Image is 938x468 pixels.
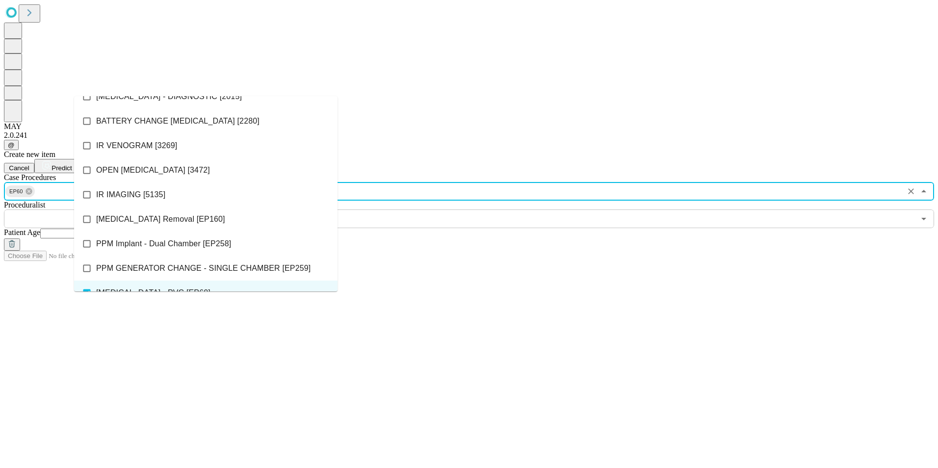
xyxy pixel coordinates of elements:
span: Scheduled Procedure [4,173,56,182]
span: [MEDICAL_DATA] - DIAGNOSTIC [2015] [96,91,242,103]
span: BATTERY CHANGE [MEDICAL_DATA] [2280] [96,115,260,127]
span: [MEDICAL_DATA] Removal [EP160] [96,213,225,225]
button: @ [4,140,19,150]
span: OPEN [MEDICAL_DATA] [3472] [96,164,210,176]
div: MAY [4,122,934,131]
span: EP60 [5,186,27,197]
span: PPM Implant - Dual Chamber [EP258] [96,238,231,250]
div: 2.0.241 [4,131,934,140]
button: Clear [904,184,918,198]
button: Close [917,184,931,198]
span: Proceduralist [4,201,45,209]
span: [MEDICAL_DATA] - PVC [EP60] [96,287,210,299]
span: PPM GENERATOR CHANGE - SINGLE CHAMBER [EP259] [96,262,311,274]
span: @ [8,141,15,149]
span: Patient Age [4,228,40,236]
div: EP60 [5,185,35,197]
span: Create new item [4,150,55,158]
button: Predict [34,159,79,173]
span: IR VENOGRAM [3269] [96,140,177,152]
button: Open [917,212,931,226]
span: Predict [52,164,72,172]
span: IR IMAGING [5135] [96,189,165,201]
button: Cancel [4,163,34,173]
span: Cancel [9,164,29,172]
